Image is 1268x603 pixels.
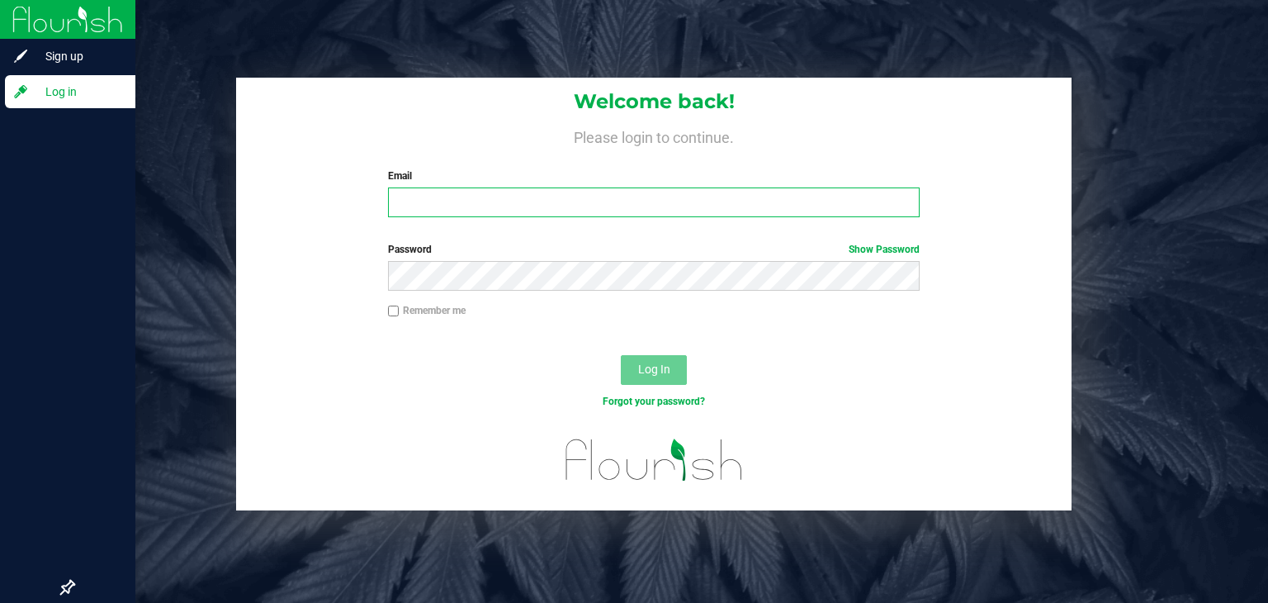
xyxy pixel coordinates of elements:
[236,91,1072,112] h1: Welcome back!
[603,396,705,407] a: Forgot your password?
[29,82,128,102] span: Log in
[638,363,670,376] span: Log In
[388,169,920,183] label: Email
[388,306,400,317] input: Remember me
[388,303,466,318] label: Remember me
[12,48,29,64] inline-svg: Sign up
[849,244,920,255] a: Show Password
[29,46,128,66] span: Sign up
[12,83,29,100] inline-svg: Log in
[550,426,759,493] img: flourish_logo.svg
[388,244,432,255] span: Password
[236,126,1072,145] h4: Please login to continue.
[621,355,687,385] button: Log In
